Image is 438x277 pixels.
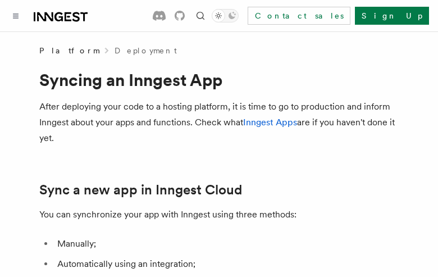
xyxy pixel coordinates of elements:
h1: Syncing an Inngest App [39,70,399,90]
a: Deployment [115,45,177,56]
button: Toggle navigation [9,9,22,22]
a: Contact sales [248,7,350,25]
button: Toggle dark mode [212,9,239,22]
a: Sync a new app in Inngest Cloud [39,182,242,198]
li: Manually; [54,236,399,252]
p: You can synchronize your app with Inngest using three methods: [39,207,399,222]
span: Platform [39,45,99,56]
button: Find something... [194,9,207,22]
p: After deploying your code to a hosting platform, it is time to go to production and inform Innges... [39,99,399,146]
a: Sign Up [355,7,429,25]
li: Automatically using an integration; [54,256,399,272]
a: Inngest Apps [243,117,297,128]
